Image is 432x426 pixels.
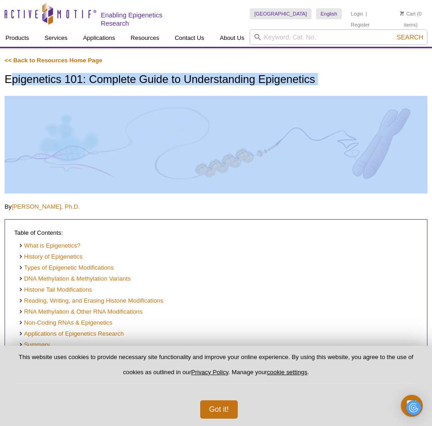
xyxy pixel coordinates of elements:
[250,29,427,45] input: Keyword, Cat. No.
[19,253,82,261] a: History of Epigenetics
[250,8,312,19] a: [GEOGRAPHIC_DATA]
[5,203,427,211] p: By
[101,11,186,28] h2: Enabling Epigenetics Research
[169,29,209,47] a: Contact Us
[5,57,102,64] a: << Back to Resources Home Page
[19,341,50,349] a: Summary
[5,73,427,87] h1: Epigenetics 101: Complete Guide to Understanding Epigenetics
[125,29,164,47] a: Resources
[400,11,404,16] img: Your Cart
[19,286,92,294] a: Histone Tail Modifications
[19,330,124,338] a: Applications of Epigenetics Research
[200,400,238,419] button: Got it!
[351,11,363,17] a: Login
[351,22,370,28] a: Register
[394,33,426,41] button: Search
[19,308,142,316] a: RNA Methylation & Other RNA Modifications
[19,297,163,305] a: Reading, Writing, and Erasing Histone Modifications
[400,11,416,17] a: Cart
[39,29,73,47] a: Services
[11,203,80,210] a: [PERSON_NAME], Ph.D.
[19,242,81,250] a: What is Epigenetics?
[191,369,228,376] a: Privacy Policy
[14,229,418,237] p: Table of Contents:
[77,29,120,47] a: Applications
[214,29,250,47] a: About Us
[19,319,112,327] a: Non-Coding RNAs & Epigenetics
[5,96,427,191] img: Complete Guide to Understanding Epigenetics
[15,353,417,384] p: This website uses cookies to provide necessary site functionality and improve your online experie...
[366,8,367,19] li: |
[267,369,307,376] button: cookie settings
[397,33,423,41] span: Search
[316,8,342,19] a: English
[394,8,427,30] li: (0 items)
[401,395,423,417] div: Open Intercom Messenger
[19,275,131,283] a: DNA Methylation & Methylation Variants
[19,264,114,272] a: Types of Epigenetic Modifications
